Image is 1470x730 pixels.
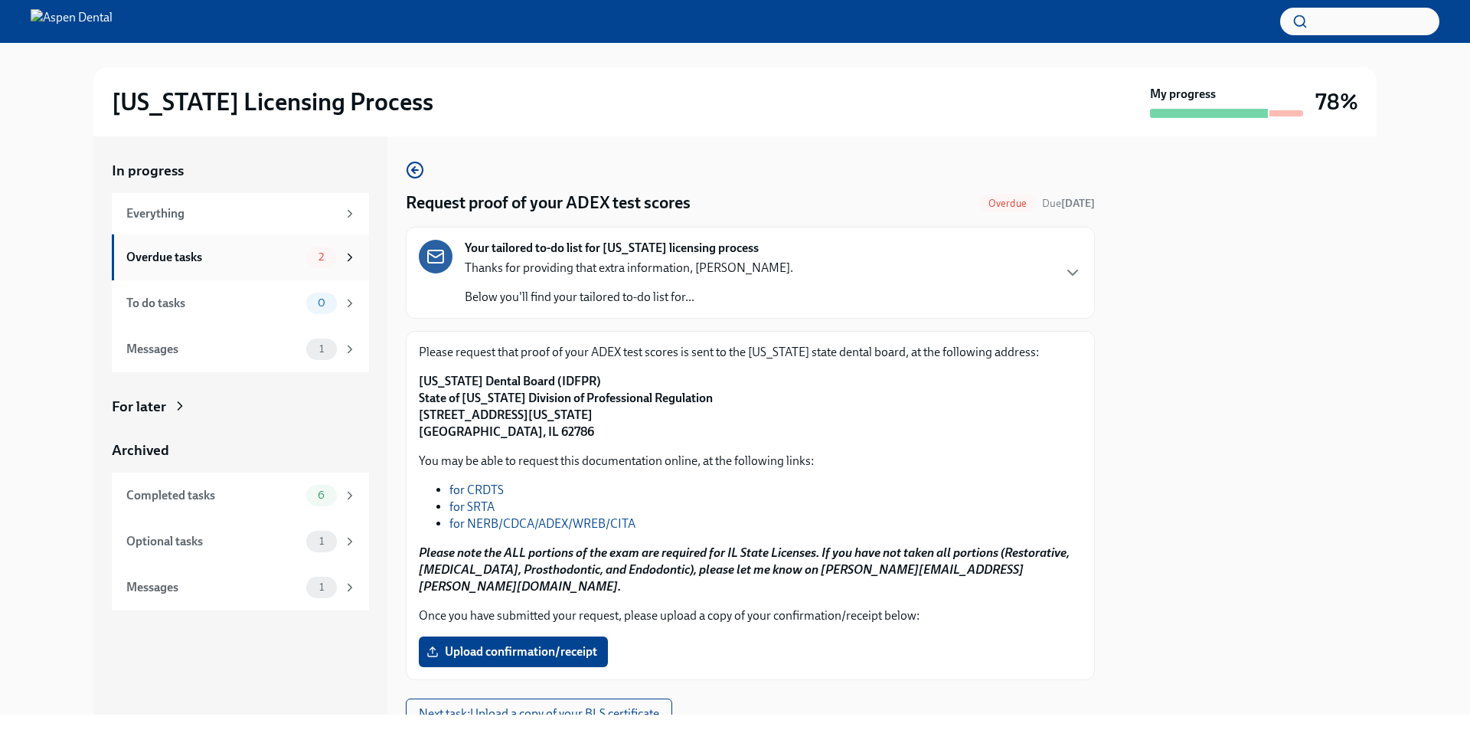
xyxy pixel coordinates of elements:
[310,581,333,593] span: 1
[310,535,333,547] span: 1
[419,374,713,439] strong: [US_STATE] Dental Board (IDFPR) State of [US_STATE] Division of Professional Regulation [STREET_A...
[309,489,334,501] span: 6
[419,637,608,667] label: Upload confirmation/receipt
[126,487,300,504] div: Completed tasks
[126,341,300,358] div: Messages
[112,519,369,565] a: Optional tasks1
[449,483,504,497] a: for CRDTS
[112,87,433,117] h2: [US_STATE] Licensing Process
[465,260,793,277] p: Thanks for providing that extra information, [PERSON_NAME].
[112,161,369,181] a: In progress
[126,579,300,596] div: Messages
[1042,197,1095,210] span: Due
[126,249,300,266] div: Overdue tasks
[112,473,369,519] a: Completed tasks6
[112,193,369,234] a: Everything
[419,453,1082,470] p: You may be able to request this documentation online, at the following links:
[419,706,659,722] span: Next task : Upload a copy of your BLS certificate
[126,295,300,312] div: To do tasks
[430,644,597,660] span: Upload confirmation/receipt
[31,9,113,34] img: Aspen Dental
[112,280,369,326] a: To do tasks0
[112,440,369,460] a: Archived
[310,343,333,355] span: 1
[112,397,369,417] a: For later
[449,516,635,531] a: for NERB/CDCA/ADEX/WREB/CITA
[309,297,335,309] span: 0
[1150,86,1216,103] strong: My progress
[112,326,369,372] a: Messages1
[1042,196,1095,211] span: July 22nd, 2025 10:00
[449,499,495,514] a: for SRTA
[1315,88,1358,116] h3: 78%
[406,699,672,729] button: Next task:Upload a copy of your BLS certificate
[309,251,333,263] span: 2
[419,607,1082,624] p: Once you have submitted your request, please upload a copy of your confirmation/receipt below:
[126,205,337,222] div: Everything
[419,344,1082,361] p: Please request that proof of your ADEX test scores is sent to the [US_STATE] state dental board, ...
[465,289,793,306] p: Below you'll find your tailored to-do list for...
[979,198,1036,209] span: Overdue
[112,234,369,280] a: Overdue tasks2
[112,565,369,611] a: Messages1
[406,192,691,214] h4: Request proof of your ADEX test scores
[1061,197,1095,210] strong: [DATE]
[126,533,300,550] div: Optional tasks
[112,397,166,417] div: For later
[465,240,759,257] strong: Your tailored to-do list for [US_STATE] licensing process
[419,545,1070,594] strong: Please note the ALL portions of the exam are required for IL State Licenses. If you have not take...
